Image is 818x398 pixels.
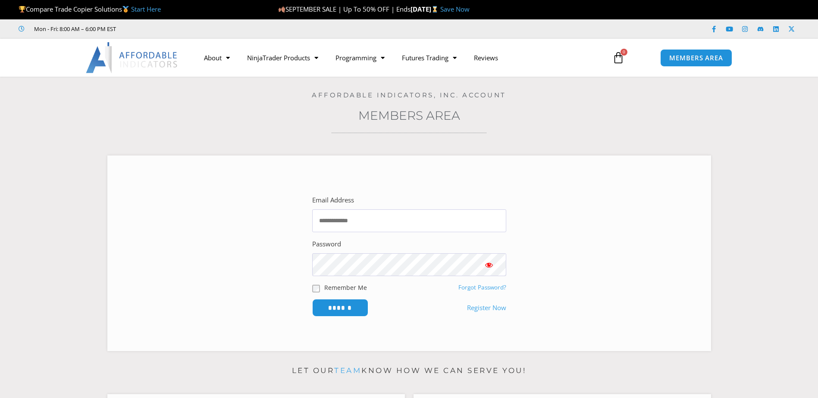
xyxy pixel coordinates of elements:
[279,6,285,12] img: 🍂
[312,194,354,206] label: Email Address
[472,253,506,276] button: Show password
[131,5,161,13] a: Start Here
[324,283,367,292] label: Remember Me
[411,5,440,13] strong: [DATE]
[195,48,238,68] a: About
[107,364,711,378] p: Let our know how we can serve you!
[128,25,257,33] iframe: Customer reviews powered by Trustpilot
[660,49,732,67] a: MEMBERS AREA
[334,366,361,375] a: team
[312,91,506,99] a: Affordable Indicators, Inc. Account
[467,302,506,314] a: Register Now
[440,5,470,13] a: Save Now
[599,45,637,70] a: 0
[669,55,723,61] span: MEMBERS AREA
[86,42,179,73] img: LogoAI | Affordable Indicators – NinjaTrader
[122,6,129,12] img: 🥇
[19,6,25,12] img: 🏆
[621,49,627,56] span: 0
[238,48,327,68] a: NinjaTrader Products
[19,5,161,13] span: Compare Trade Copier Solutions
[465,48,507,68] a: Reviews
[312,238,341,250] label: Password
[393,48,465,68] a: Futures Trading
[195,48,602,68] nav: Menu
[358,108,460,123] a: Members Area
[32,24,116,34] span: Mon - Fri: 8:00 AM – 6:00 PM EST
[432,6,438,12] img: ⌛
[458,283,506,291] a: Forgot Password?
[278,5,411,13] span: SEPTEMBER SALE | Up To 50% OFF | Ends
[327,48,393,68] a: Programming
